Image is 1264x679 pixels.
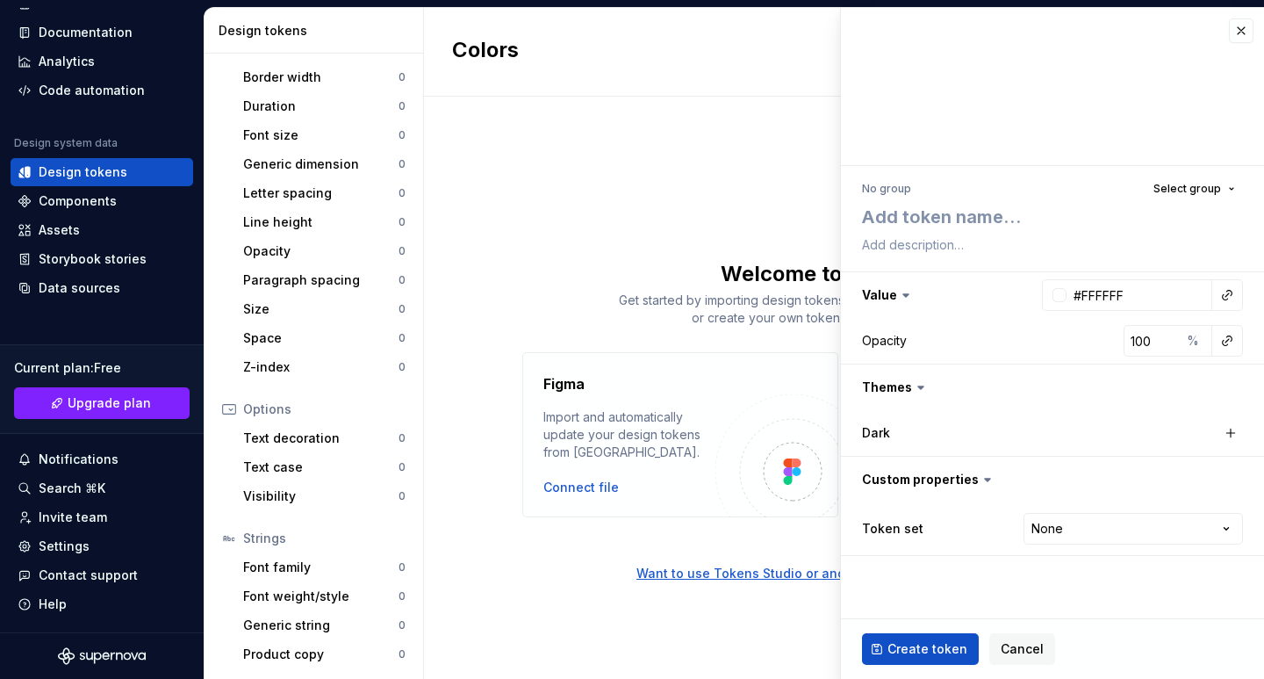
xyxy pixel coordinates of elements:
[887,640,967,658] span: Create token
[243,69,399,86] div: Border width
[243,213,399,231] div: Line height
[399,302,406,316] div: 0
[39,82,145,99] div: Code automation
[11,18,193,47] a: Documentation
[399,431,406,445] div: 0
[236,424,413,452] a: Text decoration0
[424,260,1264,288] div: Welcome to Supernova!
[236,237,413,265] a: Opacity0
[243,126,399,144] div: Font size
[1145,177,1243,201] button: Select group
[1001,640,1044,658] span: Cancel
[399,560,406,574] div: 0
[11,216,193,244] a: Assets
[424,517,1264,582] a: Want to use Tokens Studio or another source for your design data?
[39,567,138,584] div: Contact support
[862,332,907,350] div: Opacity
[1153,182,1221,196] span: Select group
[39,192,117,210] div: Components
[11,503,193,531] a: Invite team
[243,459,399,476] div: Text case
[399,186,406,200] div: 0
[11,445,193,473] button: Notifications
[543,373,585,394] h4: Figma
[11,76,193,105] a: Code automation
[399,157,406,171] div: 0
[543,479,619,496] button: Connect file
[39,24,133,41] div: Documentation
[11,245,193,273] a: Storybook stories
[39,538,90,555] div: Settings
[39,221,80,239] div: Assets
[236,266,413,294] a: Paragraph spacing0
[243,401,406,418] div: Options
[399,331,406,345] div: 0
[236,121,413,149] a: Font size0
[243,300,399,318] div: Size
[243,617,399,634] div: Generic string
[862,520,923,538] label: Token set
[236,63,413,91] a: Border width0
[862,182,911,196] div: No group
[452,36,519,68] h2: Colors
[636,565,1052,582] button: Want to use Tokens Studio or another source for your design data?
[236,179,413,207] a: Letter spacing0
[11,474,193,502] button: Search ⌘K
[39,250,147,268] div: Storybook stories
[243,184,399,202] div: Letter spacing
[862,633,979,665] button: Create token
[58,647,146,665] svg: Supernova Logo
[11,187,193,215] a: Components
[39,53,95,70] div: Analytics
[989,633,1055,665] button: Cancel
[236,295,413,323] a: Size0
[399,99,406,113] div: 0
[236,453,413,481] a: Text case0
[39,451,118,468] div: Notifications
[243,358,399,376] div: Z-index
[619,293,1069,325] span: Get started by importing design tokens from one of the following integrations, or create your own...
[236,150,413,178] a: Generic dimension0
[236,353,413,381] a: Z-index0
[862,424,890,442] label: Dark
[399,128,406,142] div: 0
[14,136,118,150] div: Design system data
[399,215,406,229] div: 0
[243,588,399,605] div: Font weight/style
[236,92,413,120] a: Duration0
[236,640,413,668] a: Product copy0
[236,582,413,610] a: Font weight/style0
[399,360,406,374] div: 0
[11,590,193,618] button: Help
[243,488,399,505] div: Visibility
[399,618,406,632] div: 0
[236,208,413,236] a: Line height0
[399,273,406,287] div: 0
[11,561,193,589] button: Contact support
[243,271,399,289] div: Paragraph spacing
[11,532,193,560] a: Settings
[243,329,399,347] div: Space
[399,70,406,84] div: 0
[11,47,193,76] a: Analytics
[39,596,67,613] div: Help
[39,163,127,181] div: Design tokens
[236,324,413,352] a: Space0
[11,158,193,186] a: Design tokens
[399,647,406,661] div: 0
[399,589,406,603] div: 0
[243,559,399,576] div: Font family
[399,460,406,474] div: 0
[14,359,190,377] div: Current plan : Free
[236,482,413,510] a: Visibility0
[219,22,416,40] div: Design tokens
[236,553,413,581] a: Font family0
[243,430,399,447] div: Text decoration
[243,242,399,260] div: Opacity
[399,489,406,503] div: 0
[39,480,105,497] div: Search ⌘K
[11,274,193,302] a: Data sources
